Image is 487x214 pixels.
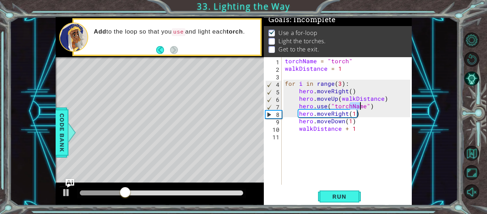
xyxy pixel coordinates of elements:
button: Restart Level [464,52,479,67]
button: Unmute [464,184,479,199]
div: 8 [266,111,282,118]
span: Code Bank [56,111,68,154]
p: Light the torches. [278,37,325,45]
button: Level Options [464,33,479,48]
div: 10 [265,126,282,133]
div: 5 [266,88,282,96]
p: Use a for-loop [278,29,317,37]
div: 11 [265,133,282,141]
div: 3 [265,73,282,81]
span: Run [325,193,353,200]
button: Back [156,46,170,54]
div: 7 [266,103,282,111]
p: Get to the exit. [278,45,319,53]
div: 1 [265,58,282,66]
div: 6 [266,96,282,103]
p: to the loop so that you and light each . [94,28,255,36]
img: Check mark for checkbox [268,29,276,35]
button: Shift+Enter: Run current code. [318,189,361,204]
button: Next [170,46,178,54]
button: Maximize Browser [464,165,479,180]
button: Ctrl + P: Play [59,186,73,201]
div: 4 [266,81,282,88]
div: 2 [265,66,282,73]
code: use [172,28,185,36]
span: Goals [268,15,336,24]
strong: torch [226,28,243,35]
span: : Incomplete [290,15,336,24]
div: 9 [265,118,282,126]
button: Ask AI [66,179,74,188]
button: AI Hint [464,71,479,86]
strong: Add [94,28,106,35]
button: Back to Map [464,146,479,161]
a: Back to Map [465,144,487,163]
